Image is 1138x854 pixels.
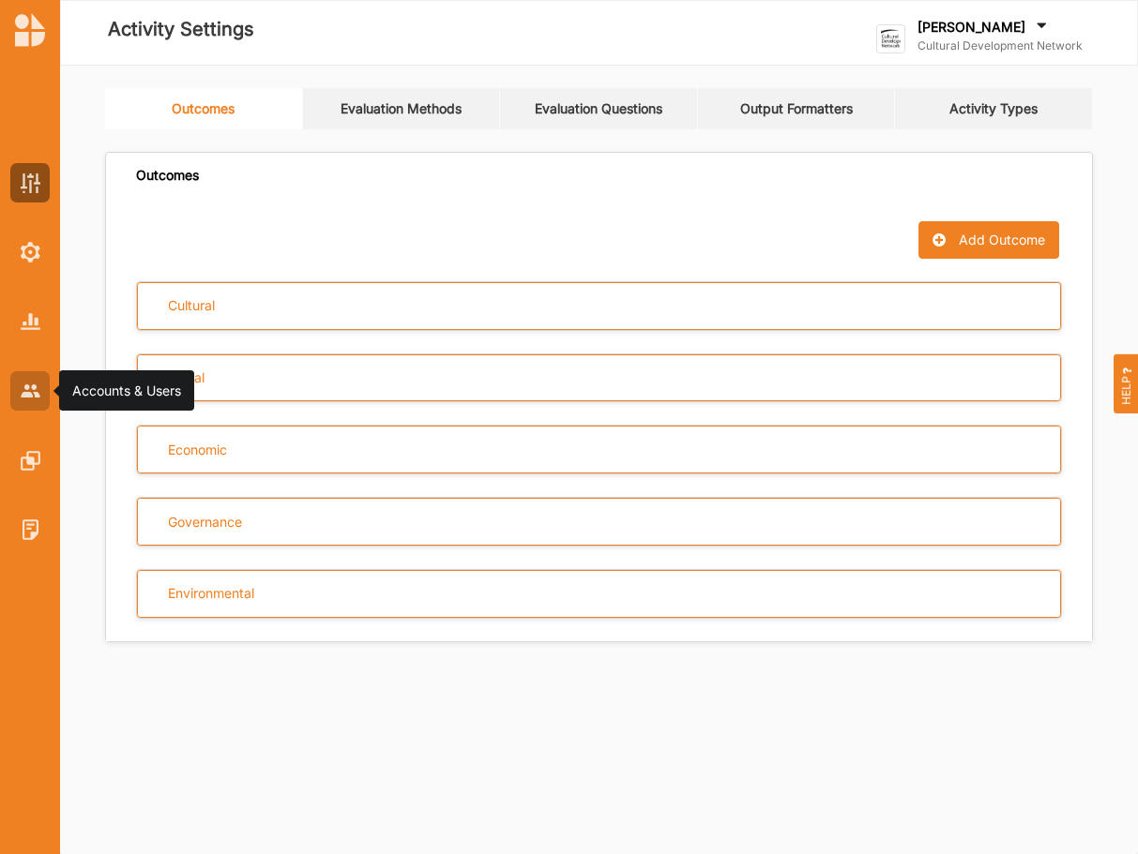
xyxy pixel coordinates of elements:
img: logo [876,24,905,53]
div: Cultural [168,297,215,314]
a: Features [10,441,50,480]
img: System Reports [21,313,40,329]
div: Accounts & Users [72,382,181,400]
img: logo [15,13,45,47]
img: Features [21,451,40,471]
a: Activity Settings [10,163,50,202]
label: [PERSON_NAME] [918,19,1025,36]
label: Activity Settings [108,14,254,45]
a: Evaluation Questions [500,88,698,129]
div: Environmental [168,585,254,602]
div: Governance [168,514,242,531]
a: Evaluation Methods [303,88,501,129]
a: Output Formatters [698,88,896,129]
img: Accounts & Users [21,384,40,397]
a: Accounts & Users [10,371,50,411]
div: Economic [168,442,227,458]
label: Cultural Development Network [918,38,1083,53]
a: Activity Types [895,88,1093,129]
a: System Reports [10,302,50,341]
div: Outcomes [136,167,199,184]
a: Outcomes [105,88,303,129]
img: Activity Settings [21,173,40,193]
a: System Settings [10,232,50,272]
button: Add Outcome [918,221,1058,259]
div: Social [168,369,205,386]
img: System Settings [21,242,40,262]
a: System Logs [10,510,50,549]
img: System Logs [21,519,40,539]
div: Add Outcome [959,232,1045,248]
